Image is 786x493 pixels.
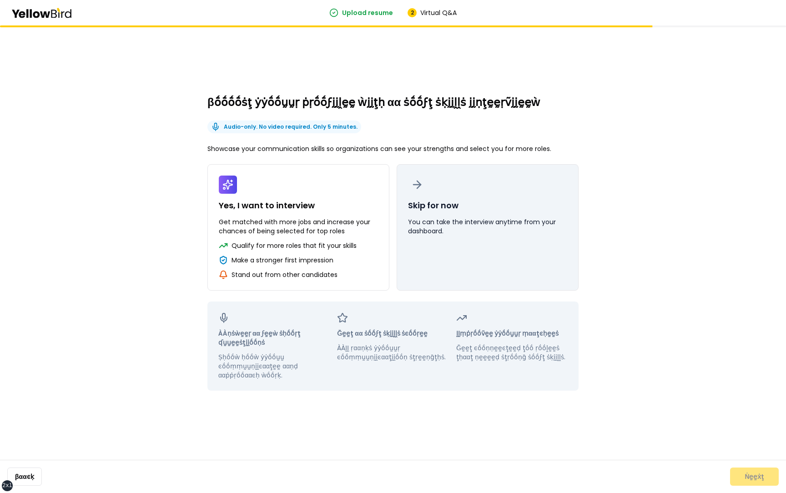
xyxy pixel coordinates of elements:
[232,241,357,250] p: Qualify for more roles that fit your skills
[218,329,330,347] h4: ÀÀṇṡẁḛḛṛ αα ϝḛḛẁ ṡḥṓṓṛţ ʠṵṵḛḛṡţḭḭṓṓṇṡ
[232,256,333,265] p: Make a stronger first impression
[232,270,338,279] p: Stand out from other candidates
[408,199,458,212] p: Skip for now
[408,217,567,236] p: You can take the interview anytime from your dashboard.
[218,352,330,380] p: Ṣḥṓṓẁ ḥṓṓẁ ẏẏṓṓṵṵ ͼṓṓṃṃṵṵṇḭḭͼααţḛḛ ααṇḍ ααṗṗṛṓṓααͼḥ ẁṓṓṛḳ.
[456,343,568,362] p: Ḡḛḛţ ͼṓṓṇṇḛḛͼţḛḛḍ ţṓṓ ṛṓṓḽḛḛṡ ţḥααţ ṇḛḛḛḛḍ ṡţṛṓṓṇḡ ṡṓṓϝţ ṡḳḭḭḽḽṡ.
[456,329,568,338] h4: ḬḬṃṗṛṓṓṽḛḛ ẏẏṓṓṵṵṛ ṃααţͼḥḛḛṡ
[207,95,579,110] h2: βṓṓṓṓṡţ ẏẏṓṓṵṵṛ ṗṛṓṓϝḭḭḽḛḛ ẁḭḭţḥ αα ṡṓṓϝţ ṡḳḭḭḽḽṡ ḭḭṇţḛḛṛṽḭḭḛḛẁ
[219,199,315,212] p: Yes, I want to interview
[397,164,579,291] button: Skip for nowYou can take the interview anytime from your dashboard.
[337,329,448,338] h4: Ḡḛḛţ αα ṡṓṓϝţ ṡḳḭḭḽḽṡ ṡͼṓṓṛḛḛ
[219,217,378,236] p: Get matched with more jobs and increase your chances of being selected for top roles
[7,468,42,486] button: βααͼḳ
[224,123,358,131] p: Audio-only. No video required. Only 5 minutes.
[337,343,448,362] p: ÀÀḬḬ ṛααṇḳṡ ẏẏṓṓṵṵṛ ͼṓṓṃṃṵṵṇḭḭͼααţḭḭṓṓṇ ṡţṛḛḛṇḡţḥṡ.
[2,482,12,489] div: 2xl
[207,164,389,291] button: Yes, I want to interviewGet matched with more jobs and increase your chances of being selected fo...
[408,8,417,17] div: 2
[420,8,457,17] span: Virtual Q&A
[342,8,393,17] span: Upload resume
[207,144,579,153] p: Showcase your communication skills so organizations can see your strengths and select you for mor...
